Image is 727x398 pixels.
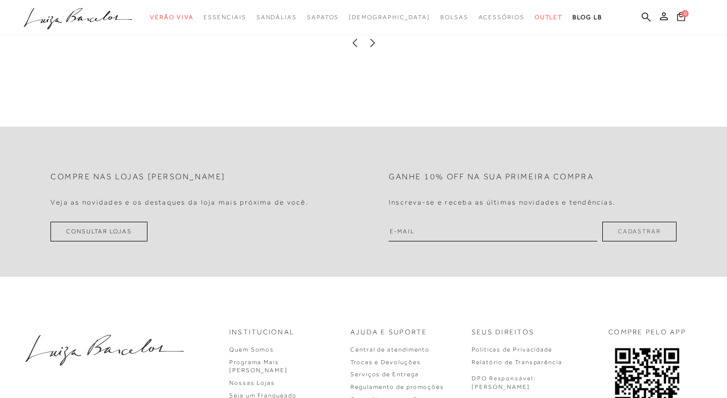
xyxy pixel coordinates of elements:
a: categoryNavScreenReaderText [256,8,297,27]
a: Central de atendimento [350,346,430,353]
a: categoryNavScreenReaderText [440,8,469,27]
p: Institucional [229,327,295,337]
span: [DEMOGRAPHIC_DATA] [349,14,430,21]
button: Cadastrar [602,222,677,241]
input: E-mail [389,222,597,241]
h4: Inscreva-se e receba as últimas novidades e tendências. [389,198,615,207]
p: COMPRE PELO APP [608,327,686,337]
button: 0 [674,11,688,25]
a: Políticas de Privacidade [472,346,552,353]
a: Programa Mais [PERSON_NAME] [229,359,288,374]
span: BLOG LB [573,14,602,21]
h2: Ganhe 10% off na sua primeira compra [389,172,594,182]
span: Bolsas [440,14,469,21]
span: Acessórios [479,14,525,21]
a: Trocas e Devoluções [350,359,421,366]
span: Sapatos [307,14,339,21]
a: Serviços de Entrega [350,371,419,378]
p: Ajuda e Suporte [350,327,428,337]
a: Consultar Lojas [50,222,147,241]
span: Sandálias [256,14,297,21]
a: categoryNavScreenReaderText [535,8,563,27]
a: categoryNavScreenReaderText [203,8,246,27]
a: Regulamento de promoções [350,383,444,390]
p: Seus Direitos [472,327,534,337]
h4: Veja as novidades e os destaques da loja mais próxima de você. [50,198,308,207]
a: categoryNavScreenReaderText [150,8,193,27]
a: categoryNavScreenReaderText [479,8,525,27]
a: Nossas Lojas [229,379,275,386]
span: Outlet [535,14,563,21]
span: Essenciais [203,14,246,21]
p: DPO Responsável: [PERSON_NAME] [472,374,536,391]
a: Relatório de Transparência [472,359,562,366]
a: categoryNavScreenReaderText [307,8,339,27]
span: 0 [682,10,689,17]
img: luiza-barcelos.png [25,335,184,366]
a: noSubCategoriesText [349,8,430,27]
a: BLOG LB [573,8,602,27]
a: Quem Somos [229,346,274,353]
span: Verão Viva [150,14,193,21]
h2: Compre nas lojas [PERSON_NAME] [50,172,226,182]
